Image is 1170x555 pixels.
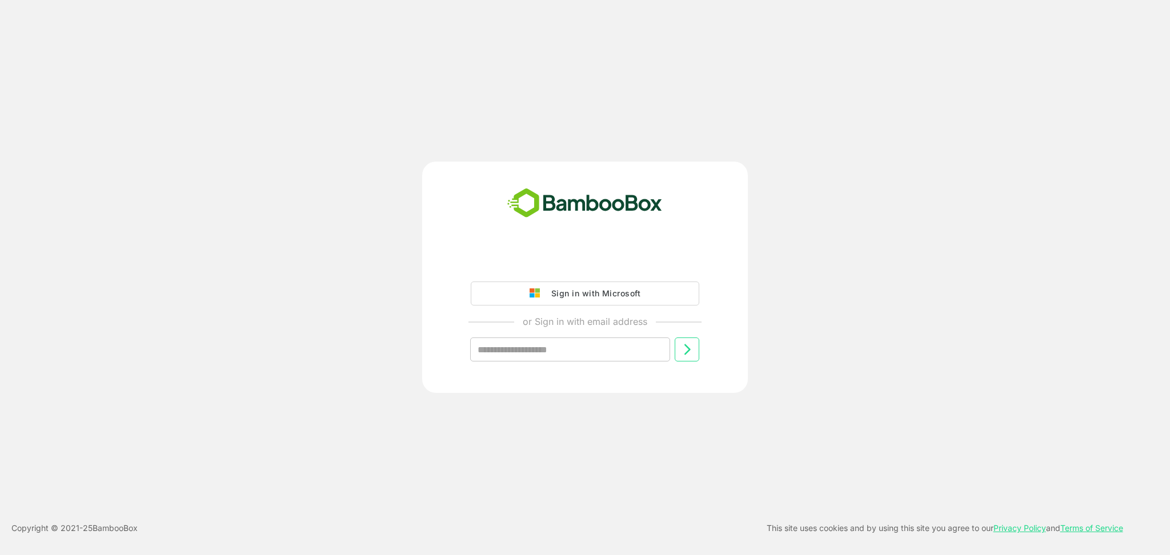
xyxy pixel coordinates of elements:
[1060,523,1123,533] a: Terms of Service
[523,315,647,328] p: or Sign in with email address
[501,184,668,222] img: bamboobox
[767,521,1123,535] p: This site uses cookies and by using this site you agree to our and
[546,286,640,301] div: Sign in with Microsoft
[11,521,138,535] p: Copyright © 2021- 25 BambooBox
[530,288,546,299] img: google
[471,281,699,305] button: Sign in with Microsoft
[993,523,1046,533] a: Privacy Policy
